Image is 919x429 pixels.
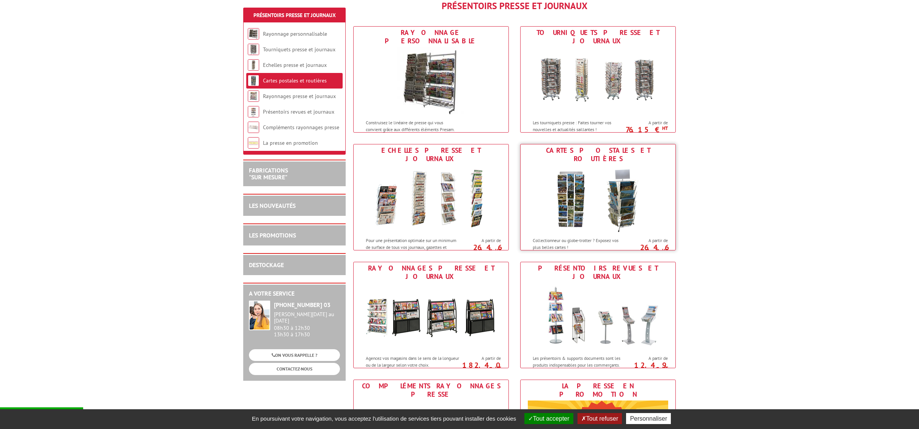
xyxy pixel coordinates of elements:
p: 76.15 € [625,127,668,132]
span: A partir de [462,355,501,361]
p: Les présentoirs & supports documents sont les produits indispensables pour les commerçants. [533,355,627,368]
a: Rayonnages presse et journaux [263,93,336,100]
div: Rayonnage personnalisable [356,28,507,45]
p: Collectionneur ou globe-trotter ? Exposez vos plus belles cartes ! [533,237,627,250]
a: Tourniquets presse et journaux [263,46,335,53]
p: Agencez vos magasins dans le sens de la longueur ou de la largeur selon votre choix. [366,355,460,368]
a: DESTOCKAGE [249,261,284,269]
a: Echelles presse et journaux Echelles presse et journaux Pour une présentation optimale sur un min... [353,144,509,250]
a: Rayonnage personnalisable Rayonnage personnalisable Construisez le linéaire de presse qui vous co... [353,26,509,133]
sup: HT [662,247,668,254]
p: 12.49 € [625,363,668,372]
img: Rayonnages presse et journaux [361,283,501,351]
a: Tourniquets presse et journaux Tourniquets presse et journaux Les tourniquets presse : Faites tou... [520,26,676,133]
a: Rayonnages presse et journaux Rayonnages presse et journaux Agencez vos magasins dans le sens de ... [353,262,509,368]
span: A partir de [629,120,668,126]
div: Présentoirs revues et journaux [522,264,674,281]
img: Cartes postales et routières [528,165,668,233]
img: Présentoirs revues et journaux [248,106,259,117]
img: widget-service.jpg [249,301,270,330]
a: La presse en promotion [263,139,318,146]
p: 26.46 € [625,245,668,254]
a: ON VOUS RAPPELLE ? [249,349,340,361]
img: Rayonnages presse et journaux [248,90,259,102]
a: FABRICATIONS"Sur Mesure" [249,166,288,181]
img: Tourniquets presse et journaux [248,44,259,55]
a: Cartes postales et routières [263,77,327,84]
div: [PERSON_NAME][DATE] au [DATE] [274,311,340,324]
div: Tourniquets presse et journaux [522,28,674,45]
div: 08h30 à 12h30 13h30 à 17h30 [274,311,340,337]
span: A partir de [462,237,501,244]
a: Présentoirs revues et journaux [263,108,334,115]
img: Rayonnage personnalisable [248,28,259,40]
div: La presse en promotion [522,382,674,399]
p: 26.46 € [458,245,501,254]
a: Echelles presse et journaux [263,62,327,68]
img: Présentoirs revues et journaux [528,283,668,351]
img: Tourniquets presse et journaux [528,47,668,116]
sup: HT [495,247,501,254]
img: Cartes postales et routières [248,75,259,86]
img: Compléments rayonnages presse [248,122,259,133]
a: Rayonnage personnalisable [263,30,327,37]
sup: HT [662,365,668,372]
span: En poursuivant votre navigation, vous acceptez l'utilisation de services tiers pouvant installer ... [248,415,520,422]
img: Rayonnage personnalisable [397,47,465,116]
sup: HT [662,125,668,131]
p: 182.40 € [458,363,501,372]
img: Echelles presse et journaux [361,165,501,233]
p: Pour une présentation optimale sur un minimum de surface de tous vos journaux, gazettes et hebdos ! [366,237,460,256]
p: Construisez le linéaire de presse qui vous convient grâce aux différents éléments Presam. [366,119,460,132]
h1: Présentoirs Presse et Journaux [353,1,676,11]
img: La presse en promotion [248,137,259,149]
span: A partir de [629,355,668,361]
div: Compléments rayonnages presse [356,382,507,399]
div: Rayonnages presse et journaux [356,264,507,281]
span: A partir de [629,237,668,244]
strong: [PHONE_NUMBER] 03 [274,301,330,309]
a: LES NOUVEAUTÉS [249,202,296,209]
p: Les tourniquets presse : Faites tourner vos nouvelles et actualités saillantes ! [533,119,627,132]
div: Echelles presse et journaux [356,146,507,163]
button: Tout refuser [578,413,622,424]
button: Personnaliser (fenêtre modale) [626,413,671,424]
a: Présentoirs Presse et Journaux [253,12,336,19]
a: Compléments rayonnages presse [263,124,339,131]
a: LES PROMOTIONS [249,231,296,239]
div: Cartes postales et routières [522,146,674,163]
button: Tout accepter [524,413,573,424]
sup: HT [495,365,501,372]
a: Présentoirs revues et journaux Présentoirs revues et journaux Les présentoirs & supports document... [520,262,676,368]
a: CONTACTEZ-NOUS [249,363,340,375]
h2: A votre service [249,290,340,297]
a: Cartes postales et routières Cartes postales et routières Collectionneur ou globe-trotter ? Expos... [520,144,676,250]
img: Echelles presse et journaux [248,59,259,71]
